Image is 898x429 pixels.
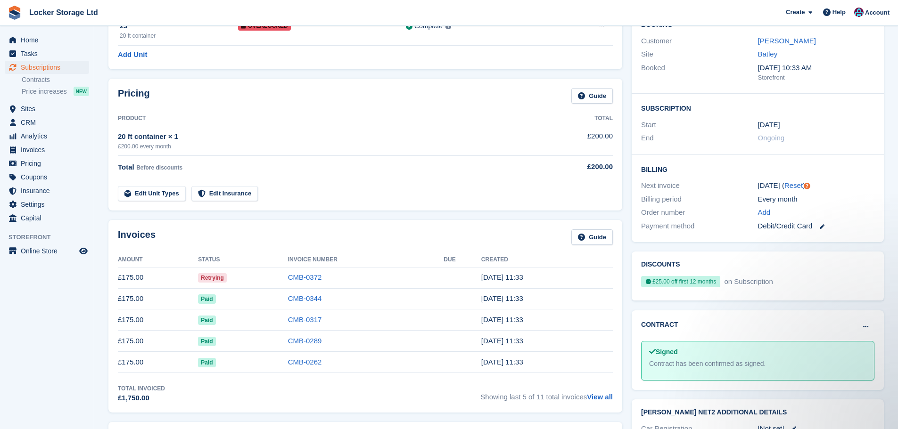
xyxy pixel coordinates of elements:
[641,36,758,47] div: Customer
[641,409,874,416] h2: [PERSON_NAME] Net2 Additional Details
[758,120,780,130] time: 2024-11-27 01:00:00 UTC
[5,170,89,184] a: menu
[641,133,758,144] div: End
[641,221,758,232] div: Payment method
[288,337,322,345] a: CMB-0289
[118,186,186,202] a: Edit Unit Types
[22,75,89,84] a: Contracts
[5,198,89,211] a: menu
[120,32,238,40] div: 20 ft container
[480,384,613,404] span: Showing last 5 of 11 total invoices
[641,207,758,218] div: Order number
[21,184,77,197] span: Insurance
[445,23,451,29] img: icon-info-grey-7440780725fd019a000dd9b08b2336e03edf1995a4989e88bcd33f0948082b44.svg
[832,8,846,17] span: Help
[758,207,771,218] a: Add
[5,61,89,74] a: menu
[641,120,758,130] div: Start
[5,184,89,197] a: menu
[444,252,481,267] th: Due
[21,143,77,156] span: Invoices
[865,8,890,17] span: Account
[288,316,322,324] a: CMB-0317
[21,198,77,211] span: Settings
[21,61,77,74] span: Subscriptions
[786,8,805,17] span: Create
[118,49,147,60] a: Add Unit
[288,358,322,366] a: CMB-0262
[536,111,613,126] th: Total
[481,337,523,345] time: 2025-06-27 10:33:31 UTC
[641,276,720,287] div: £25.00 off first 12 months
[288,252,444,267] th: Invoice Number
[758,50,778,58] a: Batley
[641,49,758,60] div: Site
[641,63,758,82] div: Booked
[118,384,165,393] div: Total Invoiced
[571,229,613,245] a: Guide
[481,252,613,267] th: Created
[536,162,613,172] div: £200.00
[21,47,77,60] span: Tasks
[198,358,215,367] span: Paid
[758,73,874,82] div: Storefront
[758,221,874,232] div: Debit/Credit Card
[5,143,89,156] a: menu
[118,111,536,126] th: Product
[758,194,874,205] div: Every month
[118,393,165,404] div: £1,750.00
[5,157,89,170] a: menu
[198,316,215,325] span: Paid
[118,252,198,267] th: Amount
[21,244,77,258] span: Online Store
[784,181,803,189] a: Reset
[587,393,613,401] a: View all
[854,8,864,17] img: Locker Storage Ltd
[21,130,77,143] span: Analytics
[8,6,22,20] img: stora-icon-8386f47178a22dfd0bd8f6a31ec36ba5ce8667c1dd55bd0f319d3a0aa187defe.svg
[758,63,874,73] div: [DATE] 10:33 AM
[8,233,94,242] span: Storefront
[641,164,874,174] h2: Billing
[481,294,523,302] time: 2025-08-27 10:33:25 UTC
[481,316,523,324] time: 2025-07-27 10:33:07 UTC
[649,347,866,357] div: Signed
[118,331,198,352] td: £175.00
[288,273,322,281] a: CMB-0372
[5,47,89,60] a: menu
[481,358,523,366] time: 2025-05-27 10:33:58 UTC
[5,116,89,129] a: menu
[118,229,156,245] h2: Invoices
[536,126,613,155] td: £200.00
[5,244,89,258] a: menu
[649,359,866,369] div: Contract has been confirmed as signed.
[118,288,198,309] td: £175.00
[191,186,258,202] a: Edit Insurance
[118,142,536,151] div: £200.00 every month
[641,261,874,268] h2: Discounts
[118,352,198,373] td: £175.00
[22,86,89,97] a: Price increases NEW
[481,273,523,281] time: 2025-09-27 10:33:18 UTC
[136,164,182,171] span: Before discounts
[21,102,77,115] span: Sites
[803,182,811,190] div: Tooltip anchor
[78,245,89,257] a: Preview store
[21,157,77,170] span: Pricing
[22,87,67,96] span: Price increases
[5,130,89,143] a: menu
[118,88,150,104] h2: Pricing
[198,337,215,346] span: Paid
[641,180,758,191] div: Next invoice
[21,211,77,225] span: Capital
[198,273,227,283] span: Retrying
[758,180,874,191] div: [DATE] ( )
[118,163,134,171] span: Total
[198,252,288,267] th: Status
[641,320,678,330] h2: Contract
[5,33,89,47] a: menu
[21,116,77,129] span: CRM
[238,21,291,31] span: Overlocked
[414,21,443,31] div: Complete
[118,267,198,288] td: £175.00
